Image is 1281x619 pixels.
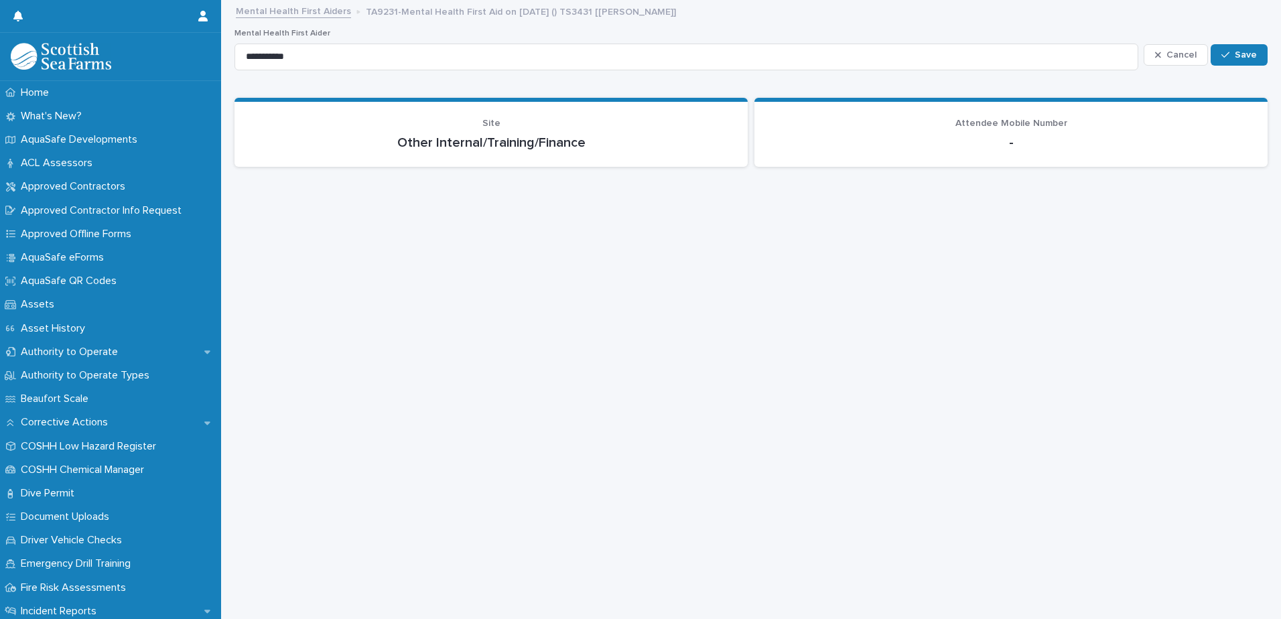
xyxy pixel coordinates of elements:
p: Emergency Drill Training [15,557,141,570]
p: Asset History [15,322,96,335]
span: Attendee Mobile Number [955,119,1067,128]
p: TA9231-Mental Health First Aid on [DATE] () TS3431 [[PERSON_NAME]] [366,3,676,18]
p: Driver Vehicle Checks [15,534,133,547]
p: Incident Reports [15,605,107,618]
p: ACL Assessors [15,157,103,169]
p: Approved Offline Forms [15,228,142,240]
p: - [770,135,1252,151]
p: COSHH Chemical Manager [15,464,155,476]
p: What's New? [15,110,92,123]
p: COSHH Low Hazard Register [15,440,167,453]
p: Corrective Actions [15,416,119,429]
span: Cancel [1166,50,1197,60]
p: Home [15,86,60,99]
p: Other Internal/Training/Finance [251,135,732,151]
span: Site [482,119,500,128]
p: Authority to Operate [15,346,129,358]
p: Document Uploads [15,510,120,523]
img: bPIBxiqnSb2ggTQWdOVV [11,43,111,70]
span: Save [1235,50,1257,60]
button: Save [1211,44,1268,66]
p: AquaSafe QR Codes [15,275,127,287]
button: Cancel [1144,44,1208,66]
p: AquaSafe eForms [15,251,115,264]
p: Approved Contractors [15,180,136,193]
p: Dive Permit [15,487,85,500]
p: Approved Contractor Info Request [15,204,192,217]
a: Mental Health First Aiders [236,3,351,18]
p: Fire Risk Assessments [15,581,137,594]
span: Mental Health First Aider [234,29,330,38]
p: Authority to Operate Types [15,369,160,382]
p: Assets [15,298,65,311]
p: AquaSafe Developments [15,133,148,146]
p: Beaufort Scale [15,393,99,405]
